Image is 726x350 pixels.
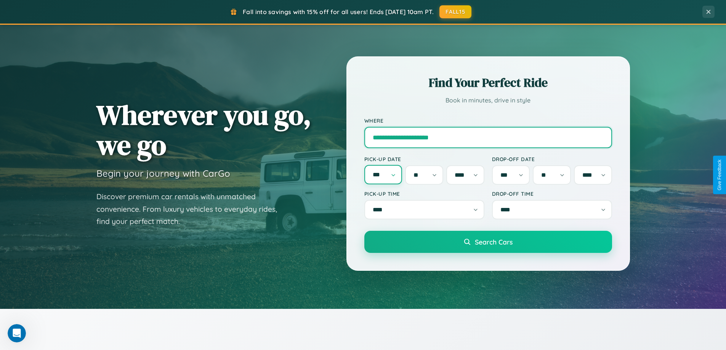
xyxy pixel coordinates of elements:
[96,100,311,160] h1: Wherever you go, we go
[364,190,484,197] label: Pick-up Time
[717,160,722,190] div: Give Feedback
[492,190,612,197] label: Drop-off Time
[96,168,230,179] h3: Begin your journey with CarGo
[364,231,612,253] button: Search Cars
[439,5,471,18] button: FALL15
[364,74,612,91] h2: Find Your Perfect Ride
[364,156,484,162] label: Pick-up Date
[8,324,26,342] iframe: Intercom live chat
[492,156,612,162] label: Drop-off Date
[96,190,287,228] p: Discover premium car rentals with unmatched convenience. From luxury vehicles to everyday rides, ...
[475,238,513,246] span: Search Cars
[364,95,612,106] p: Book in minutes, drive in style
[364,117,612,124] label: Where
[243,8,434,16] span: Fall into savings with 15% off for all users! Ends [DATE] 10am PT.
